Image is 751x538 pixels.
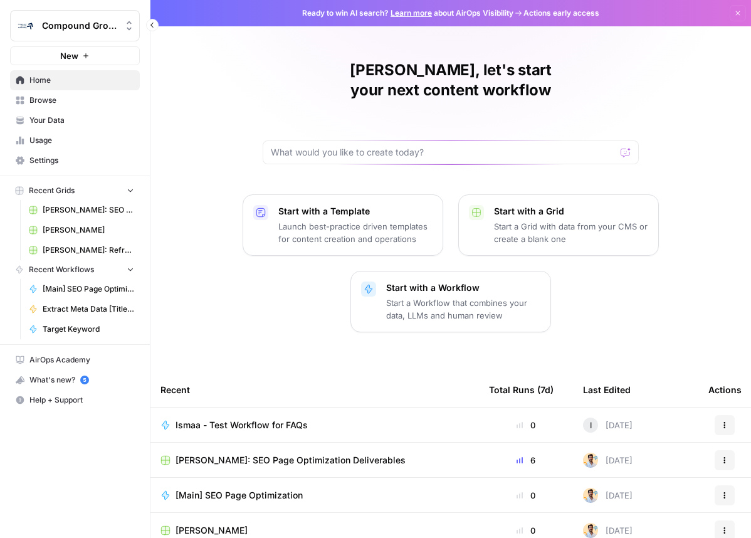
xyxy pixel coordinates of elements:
[583,453,598,468] img: lbvmmv95rfn6fxquksmlpnk8be0v
[160,372,469,407] div: Recent
[10,390,140,410] button: Help + Support
[494,205,648,218] p: Start with a Grid
[10,150,140,171] a: Settings
[160,419,469,431] a: Ismaa - Test Workflow for FAQs
[489,372,554,407] div: Total Runs (7d)
[29,264,94,275] span: Recent Workflows
[10,70,140,90] a: Home
[10,46,140,65] button: New
[23,299,140,319] a: Extract Meta Data [Title, Meta & H1]
[29,394,134,406] span: Help + Support
[278,220,433,245] p: Launch best-practice driven templates for content creation and operations
[489,489,563,502] div: 0
[160,524,469,537] a: [PERSON_NAME]
[29,115,134,126] span: Your Data
[14,14,37,37] img: Compound Growth Logo
[176,454,406,467] span: [PERSON_NAME]: SEO Page Optimization Deliverables
[10,130,140,150] a: Usage
[271,146,616,159] input: What would you like to create today?
[386,282,540,294] p: Start with a Workflow
[583,418,633,433] div: [DATE]
[583,453,633,468] div: [DATE]
[11,371,139,389] div: What's new?
[263,60,639,100] h1: [PERSON_NAME], let's start your next content workflow
[160,489,469,502] a: [Main] SEO Page Optimization
[43,224,134,236] span: [PERSON_NAME]
[43,283,134,295] span: [Main] SEO Page Optimization
[583,523,633,538] div: [DATE]
[583,488,598,503] img: lbvmmv95rfn6fxquksmlpnk8be0v
[23,319,140,339] a: Target Keyword
[176,489,303,502] span: [Main] SEO Page Optimization
[523,8,599,19] span: Actions early access
[43,245,134,256] span: [PERSON_NAME]: Refresh Existing Content
[278,205,433,218] p: Start with a Template
[23,240,140,260] a: [PERSON_NAME]: Refresh Existing Content
[10,90,140,110] a: Browse
[29,75,134,86] span: Home
[23,200,140,220] a: [PERSON_NAME]: SEO Page Optimization Deliverables
[458,194,659,256] button: Start with a GridStart a Grid with data from your CMS or create a blank one
[43,324,134,335] span: Target Keyword
[10,370,140,390] button: What's new? 5
[489,454,563,467] div: 6
[23,279,140,299] a: [Main] SEO Page Optimization
[43,204,134,216] span: [PERSON_NAME]: SEO Page Optimization Deliverables
[302,8,513,19] span: Ready to win AI search? about AirOps Visibility
[176,419,308,431] span: Ismaa - Test Workflow for FAQs
[23,220,140,240] a: [PERSON_NAME]
[10,110,140,130] a: Your Data
[708,372,742,407] div: Actions
[10,350,140,370] a: AirOps Academy
[29,155,134,166] span: Settings
[583,488,633,503] div: [DATE]
[29,354,134,366] span: AirOps Academy
[176,524,248,537] span: [PERSON_NAME]
[489,524,563,537] div: 0
[391,8,432,18] a: Learn more
[60,50,78,62] span: New
[160,454,469,467] a: [PERSON_NAME]: SEO Page Optimization Deliverables
[10,260,140,279] button: Recent Workflows
[10,10,140,41] button: Workspace: Compound Growth
[583,372,631,407] div: Last Edited
[489,419,563,431] div: 0
[10,181,140,200] button: Recent Grids
[43,303,134,315] span: Extract Meta Data [Title, Meta & H1]
[29,185,75,196] span: Recent Grids
[80,376,89,384] a: 5
[29,95,134,106] span: Browse
[83,377,86,383] text: 5
[583,523,598,538] img: lbvmmv95rfn6fxquksmlpnk8be0v
[42,19,118,32] span: Compound Growth
[386,297,540,322] p: Start a Workflow that combines your data, LLMs and human review
[243,194,443,256] button: Start with a TemplateLaunch best-practice driven templates for content creation and operations
[29,135,134,146] span: Usage
[494,220,648,245] p: Start a Grid with data from your CMS or create a blank one
[350,271,551,332] button: Start with a WorkflowStart a Workflow that combines your data, LLMs and human review
[590,419,592,431] span: I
